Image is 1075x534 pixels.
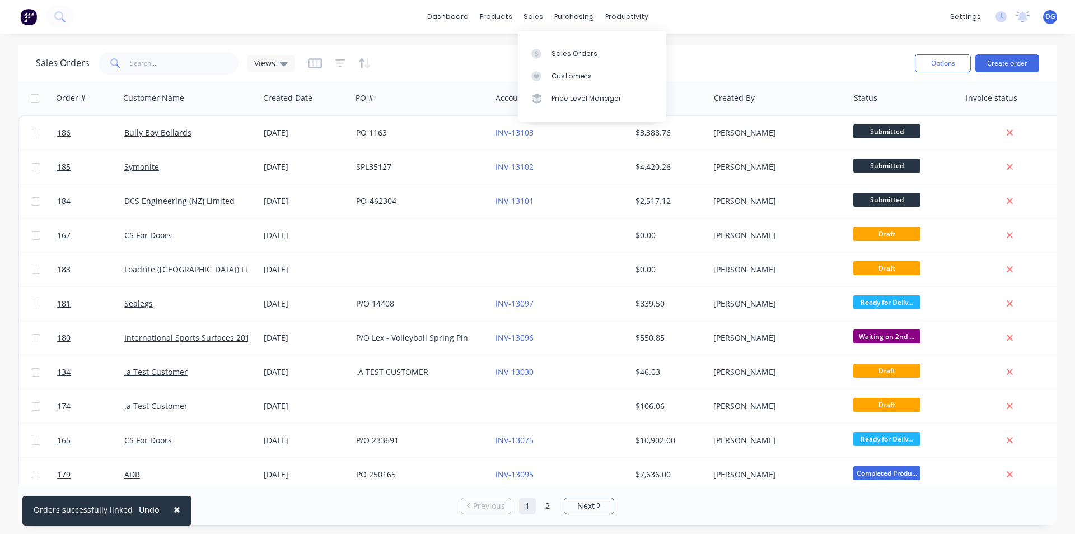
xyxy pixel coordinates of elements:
[124,264,269,275] a: Loadrite ([GEOGRAPHIC_DATA]) Limited
[356,92,373,104] div: PO #
[496,298,534,309] a: INV-13097
[551,71,592,81] div: Customers
[133,502,166,518] button: Undo
[264,366,347,378] div: [DATE]
[496,127,534,138] a: INV-13103
[713,401,838,412] div: [PERSON_NAME]
[264,332,347,343] div: [DATE]
[551,49,597,59] div: Sales Orders
[713,196,838,207] div: [PERSON_NAME]
[57,184,124,218] a: 184
[124,196,235,206] a: DCS Engineering (NZ) Limited
[1045,12,1055,22] span: DG
[57,355,124,389] a: 134
[57,458,124,491] a: 179
[356,469,480,480] div: PO 250165
[853,261,920,275] span: Draft
[264,435,347,446] div: [DATE]
[57,196,71,207] span: 184
[518,42,666,64] a: Sales Orders
[915,54,971,72] button: Options
[1037,496,1064,523] iframe: Intercom live chat
[264,230,347,241] div: [DATE]
[853,364,920,378] span: Draft
[124,469,140,480] a: ADR
[713,298,838,309] div: [PERSON_NAME]
[34,504,133,516] div: Orders successfully linked
[57,424,124,457] a: 165
[635,127,701,138] div: $3,388.76
[130,52,239,75] input: Search...
[853,295,920,309] span: Ready for Deliv...
[124,127,191,138] a: Bully Boy Bollards
[356,332,480,343] div: P/O Lex - Volleyball Spring Pin
[496,366,534,377] a: INV-13030
[714,92,755,104] div: Created By
[518,87,666,110] a: Price Level Manager
[635,196,701,207] div: $2,517.12
[57,321,124,355] a: 180
[713,161,838,173] div: [PERSON_NAME]
[853,398,920,412] span: Draft
[635,401,701,412] div: $106.06
[162,496,191,523] button: Close
[264,127,347,138] div: [DATE]
[123,92,184,104] div: Customer Name
[577,500,595,512] span: Next
[853,159,920,173] span: Submitted
[518,65,666,87] a: Customers
[461,500,511,512] a: Previous page
[854,92,877,104] div: Status
[264,298,347,309] div: [DATE]
[635,435,701,446] div: $10,902.00
[263,92,312,104] div: Created Date
[713,366,838,378] div: [PERSON_NAME]
[57,116,124,150] a: 186
[57,253,124,286] a: 183
[356,127,480,138] div: PO 1163
[356,435,480,446] div: P/O 233691
[473,500,505,512] span: Previous
[713,469,838,480] div: [PERSON_NAME]
[713,127,838,138] div: [PERSON_NAME]
[356,298,480,309] div: P/O 14408
[356,161,480,173] div: SPL35127
[564,500,614,512] a: Next page
[713,332,838,343] div: [PERSON_NAME]
[496,196,534,206] a: INV-13101
[518,8,549,25] div: sales
[57,298,71,309] span: 181
[36,58,90,68] h1: Sales Orders
[635,298,701,309] div: $839.50
[174,502,180,517] span: ×
[966,92,1017,104] div: Invoice status
[635,366,701,378] div: $46.03
[356,366,480,378] div: .A TEST CUSTOMER
[496,161,534,172] a: INV-13102
[264,469,347,480] div: [DATE]
[496,92,569,104] div: Accounting Order #
[20,8,37,25] img: Factory
[635,230,701,241] div: $0.00
[635,264,701,275] div: $0.00
[474,8,518,25] div: products
[57,401,71,412] span: 174
[124,230,172,240] a: CS For Doors
[124,298,153,309] a: Sealegs
[57,161,71,173] span: 185
[551,94,621,104] div: Price Level Manager
[853,466,920,480] span: Completed Produ...
[713,264,838,275] div: [PERSON_NAME]
[57,435,71,446] span: 165
[57,230,71,241] span: 167
[57,127,71,138] span: 186
[853,227,920,241] span: Draft
[456,498,619,514] ul: Pagination
[713,230,838,241] div: [PERSON_NAME]
[635,161,701,173] div: $4,420.26
[57,332,71,343] span: 180
[975,54,1039,72] button: Create order
[124,332,268,343] a: International Sports Surfaces 2010 Ltd
[264,196,347,207] div: [DATE]
[57,150,124,184] a: 185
